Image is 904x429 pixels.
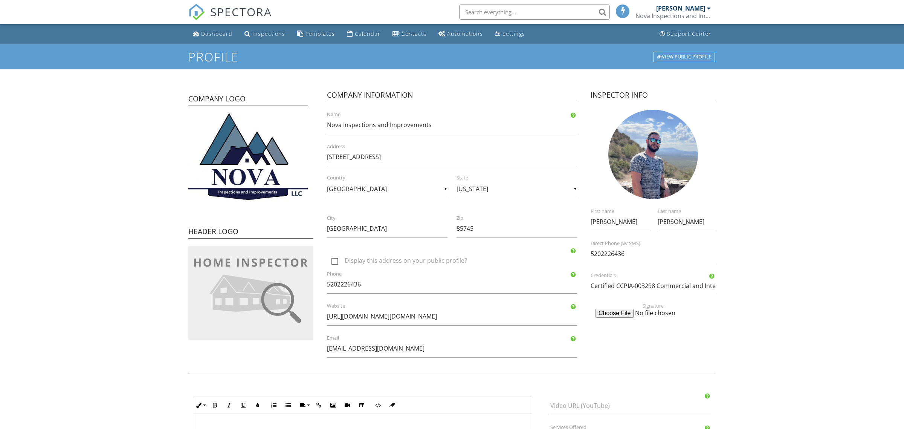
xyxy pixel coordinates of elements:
[635,12,711,20] div: Nova Inspections and Improvements
[355,30,380,37] div: Calendar
[354,398,369,412] button: Insert Table
[188,50,716,63] h1: Profile
[241,27,288,41] a: Inspections
[447,30,483,37] div: Automations
[188,4,205,20] img: The Best Home Inspection Software - Spectora
[208,398,222,412] button: Bold (Ctrl+B)
[657,27,714,41] a: Support Center
[653,51,716,63] a: View Public Profile
[188,113,308,202] img: NEW2.jpg
[267,398,281,412] button: Ordered List
[667,30,711,37] div: Support Center
[586,207,720,309] div: Signature
[591,272,725,279] label: Credentials
[340,398,354,412] button: Insert Video
[591,208,658,215] label: First name
[326,398,340,412] button: Insert Image (Ctrl+P)
[327,307,577,326] input: https://www.spectora.com
[591,240,725,247] label: Direct Phone (w/ SMS)
[457,175,586,181] label: State
[435,27,486,41] a: Automations (Basic)
[222,398,236,412] button: Italic (Ctrl+I)
[344,27,383,41] a: Calendar
[188,10,272,26] a: SPECTORA
[389,27,429,41] a: Contacts
[550,401,720,410] label: Video URL (YouTube)
[210,4,272,20] span: SPECTORA
[252,30,285,37] div: Inspections
[201,30,232,37] div: Dashboard
[188,246,313,340] img: company-logo-placeholder-36d46f90f209bfd688c11e12444f7ae3bbe69803b1480f285d1f5ee5e7c7234b.jpg
[327,90,577,102] h4: Company Information
[656,5,705,12] div: [PERSON_NAME]
[190,27,235,41] a: Dashboard
[459,5,610,20] input: Search everything...
[591,90,716,102] h4: Inspector Info
[331,257,582,267] label: Display this address on your public profile?
[327,175,457,181] label: Country
[236,398,250,412] button: Underline (Ctrl+U)
[371,398,385,412] button: Code View
[502,30,525,37] div: Settings
[188,227,313,239] h4: Header Logo
[658,208,725,215] label: Last name
[297,398,312,412] button: Align
[250,398,265,412] button: Colors
[385,398,399,412] button: Clear Formatting
[188,94,308,106] h4: Company Logo
[281,398,295,412] button: Unordered List
[305,30,335,37] div: Templates
[193,398,208,412] button: Inline Style
[402,30,426,37] div: Contacts
[312,398,326,412] button: Insert Link (Ctrl+K)
[654,52,715,62] div: View Public Profile
[294,27,338,41] a: Templates
[492,27,528,41] a: Settings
